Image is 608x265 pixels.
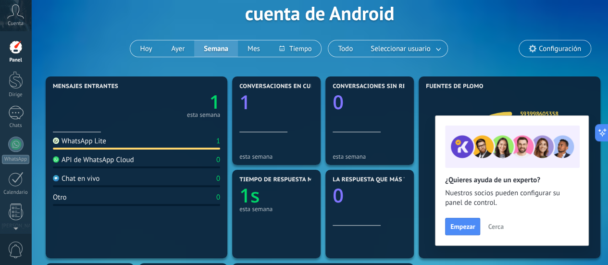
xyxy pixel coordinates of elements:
font: Empezar [450,222,475,231]
font: API de WhatsApp Cloud [62,155,134,164]
a: 1 [136,89,220,114]
font: Otro [53,193,67,202]
button: Semana [194,40,238,57]
img: API de WhatsApp Cloud [53,156,59,163]
font: Fuentes de plomo [426,83,484,90]
font: Conversaciones sin respuesta [333,83,432,90]
font: Chat en vivo [62,174,99,183]
font: Calendario [3,189,27,196]
text: 1 [239,88,250,115]
font: Nuestros socios pueden configurar su panel de control. [445,189,560,207]
font: Panel [9,57,22,63]
button: Seleccionar usuario [362,40,447,57]
img: WhatsApp Lite [53,138,59,144]
button: Hoy [130,40,161,57]
font: Seleccionar usuario [371,44,431,53]
a: 593998605358 [520,110,558,117]
font: 0 [216,193,220,202]
font: Configuración [539,44,581,53]
font: Cuenta [8,20,24,27]
font: 1 [216,137,220,146]
font: Tiempo de respuesta medio [239,176,327,183]
font: Cerca [488,222,503,231]
text: 0 [333,182,344,208]
font: 0 [216,155,220,164]
text: 1s [239,182,260,208]
font: esta semana [333,152,366,161]
font: Ayer [171,44,185,53]
button: Ayer [161,40,194,57]
button: Cerca [484,219,508,234]
font: La respuesta que más tiempo lleva esperando [333,176,482,183]
font: Mes [248,44,260,53]
text: 1 [210,89,220,114]
font: 0 [216,174,220,183]
font: esta semana [239,205,273,213]
font: ¿Quieres ayuda de un experto? [445,176,540,185]
font: Dirige [9,91,22,98]
font: esta semana [187,111,220,119]
font: WhatsApp Lite [62,137,106,146]
font: Chats [9,122,22,129]
img: Chat en vivo [53,175,59,181]
button: Tiempo [270,40,322,57]
font: Todo [338,44,353,53]
button: Todo [328,40,362,57]
button: Mes [238,40,270,57]
font: Semana [204,44,228,53]
font: esta semana [239,152,273,161]
font: Conversaciones en curso [239,83,323,90]
font: Mensajes entrantes [53,83,118,90]
button: Empezar [445,218,480,235]
font: WhatsApp [4,156,27,163]
text: 0 [333,88,344,115]
font: Hoy [140,44,152,53]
